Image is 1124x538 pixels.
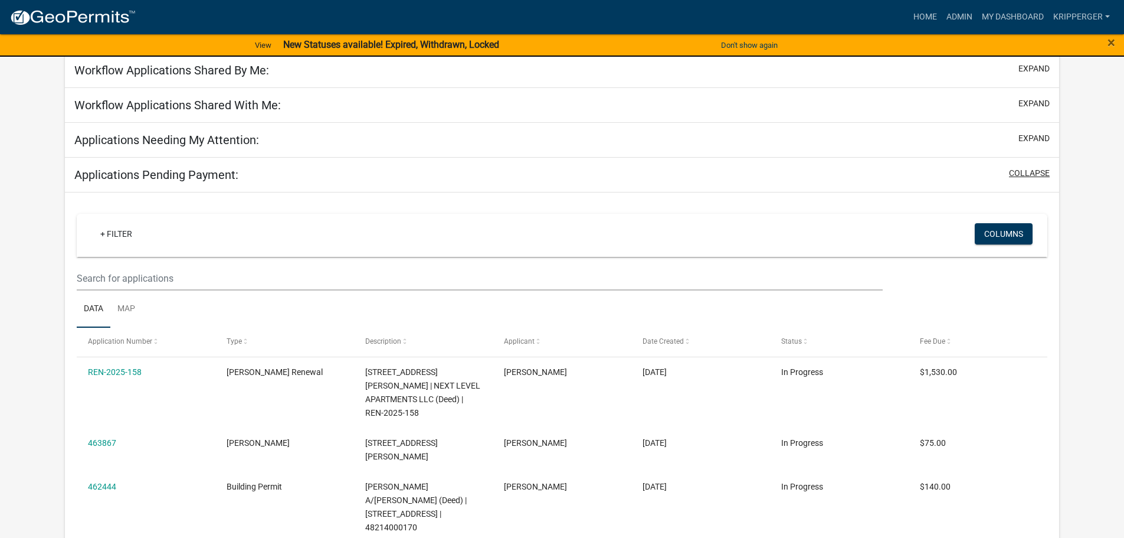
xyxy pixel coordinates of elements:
a: Data [77,291,110,328]
datatable-header-cell: Date Created [631,328,770,356]
span: In Progress [781,482,823,491]
button: collapse [1009,167,1050,180]
span: Status [781,337,802,345]
span: Rental Registration Renewal [227,367,323,377]
datatable-header-cell: Applicant [493,328,631,356]
button: Don't show again [716,35,782,55]
button: expand [1018,132,1050,145]
datatable-header-cell: Type [215,328,354,356]
span: Building Permit [227,482,282,491]
span: $140.00 [920,482,951,491]
button: expand [1018,97,1050,110]
span: × [1107,34,1115,51]
span: Description [365,337,401,345]
span: 208 S J ST | NEXT LEVEL APARTMENTS LLC (Deed) | REN-2025-158 [365,367,480,417]
a: + Filter [91,223,142,244]
h5: Applications Needing My Attention: [74,133,259,147]
span: Damian J Swanson [504,438,567,448]
h5: Workflow Applications Shared By Me: [74,63,269,77]
button: expand [1018,63,1050,75]
datatable-header-cell: Status [769,328,908,356]
a: REN-2025-158 [88,367,142,377]
span: 08/11/2025 [643,482,667,491]
span: 08/14/2025 [643,438,667,448]
span: In Progress [781,367,823,377]
span: Applicant [504,337,535,345]
a: My Dashboard [977,6,1048,28]
a: Map [110,291,142,328]
span: 08/18/2025 [643,367,667,377]
span: Type [227,337,242,345]
a: 462444 [88,482,116,491]
span: Date Created [643,337,684,345]
span: Fee Due [920,337,945,345]
span: $1,530.00 [920,367,957,377]
h5: Applications Pending Payment: [74,168,238,182]
datatable-header-cell: Description [354,328,493,356]
datatable-header-cell: Fee Due [908,328,1047,356]
a: Home [909,6,942,28]
a: kripperger [1048,6,1115,28]
span: Brant Archer [504,482,567,491]
span: Rental Registration [227,438,290,448]
a: View [250,35,276,55]
a: Admin [942,6,977,28]
input: Search for applications [77,266,882,291]
button: Columns [975,223,1033,244]
span: $75.00 [920,438,946,448]
span: Application Number [88,337,152,345]
span: 404 E PLAINVIEW AVE | SWANSON, DAMIAN (Deed) | 463867 [365,438,438,461]
h5: Workflow Applications Shared With Me: [74,98,281,112]
span: In Progress [781,438,823,448]
datatable-header-cell: Application Number [77,328,215,356]
a: 463867 [88,438,116,448]
button: Close [1107,35,1115,50]
strong: New Statuses available! Expired, Withdrawn, Locked [283,39,499,50]
span: ARCHER, BRANT A/ROBIN (Deed) | 1410 E BOSTON AVE | 48214000170 [365,482,467,532]
span: Mike Boge [504,367,567,377]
